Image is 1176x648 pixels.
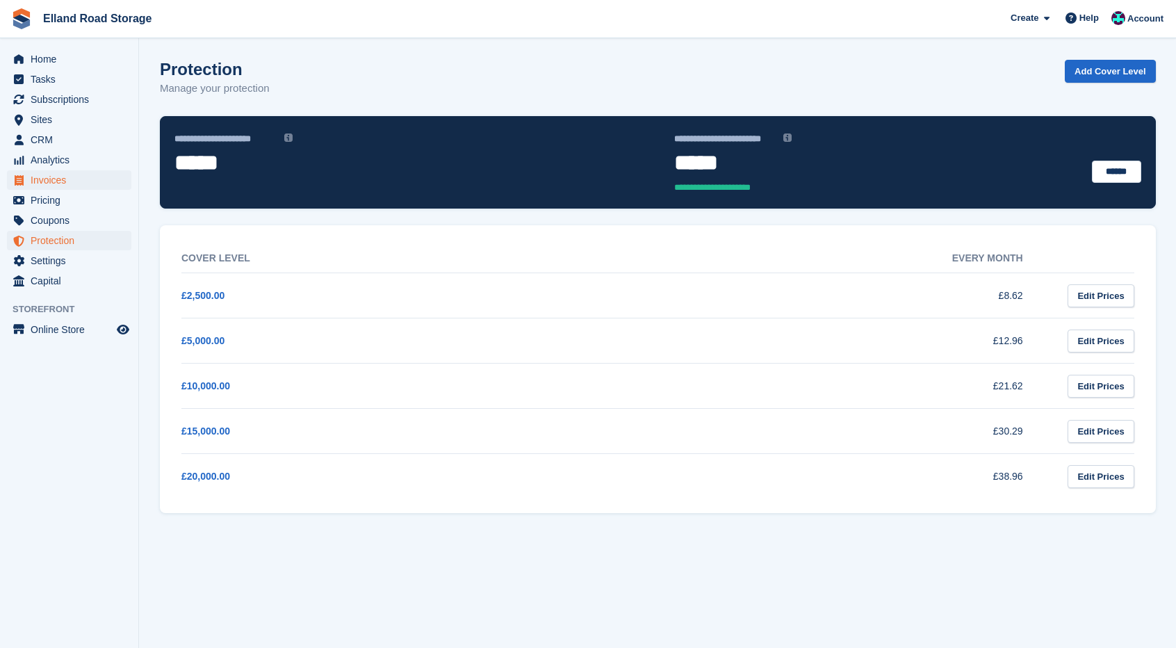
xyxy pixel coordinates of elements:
[160,60,270,79] h1: Protection
[31,211,114,230] span: Coupons
[616,244,1050,273] th: Every month
[1068,375,1134,398] a: Edit Prices
[7,191,131,210] a: menu
[7,320,131,339] a: menu
[31,130,114,149] span: CRM
[7,251,131,270] a: menu
[1127,12,1163,26] span: Account
[1111,11,1125,25] img: Scott Hullah
[7,130,131,149] a: menu
[1068,465,1134,488] a: Edit Prices
[616,454,1050,499] td: £38.96
[13,302,138,316] span: Storefront
[31,49,114,69] span: Home
[783,133,792,142] img: icon-info-grey-7440780725fd019a000dd9b08b2336e03edf1995a4989e88bcd33f0948082b44.svg
[7,110,131,129] a: menu
[11,8,32,29] img: stora-icon-8386f47178a22dfd0bd8f6a31ec36ba5ce8667c1dd55bd0f319d3a0aa187defe.svg
[31,70,114,89] span: Tasks
[181,290,224,301] a: £2,500.00
[181,244,616,273] th: Cover Level
[616,409,1050,454] td: £30.29
[616,364,1050,409] td: £21.62
[284,133,293,142] img: icon-info-grey-7440780725fd019a000dd9b08b2336e03edf1995a4989e88bcd33f0948082b44.svg
[1011,11,1038,25] span: Create
[7,70,131,89] a: menu
[181,335,224,346] a: £5,000.00
[31,191,114,210] span: Pricing
[1068,330,1134,353] a: Edit Prices
[115,321,131,338] a: Preview store
[181,426,230,437] a: £15,000.00
[31,271,114,291] span: Capital
[1068,420,1134,443] a: Edit Prices
[7,211,131,230] a: menu
[7,150,131,170] a: menu
[7,49,131,69] a: menu
[7,231,131,250] a: menu
[7,90,131,109] a: menu
[1079,11,1099,25] span: Help
[31,110,114,129] span: Sites
[1065,60,1156,83] a: Add Cover Level
[31,231,114,250] span: Protection
[181,471,230,482] a: £20,000.00
[181,380,230,391] a: £10,000.00
[616,273,1050,318] td: £8.62
[31,90,114,109] span: Subscriptions
[616,318,1050,364] td: £12.96
[38,7,157,30] a: Elland Road Storage
[7,170,131,190] a: menu
[7,271,131,291] a: menu
[31,150,114,170] span: Analytics
[160,81,270,97] p: Manage your protection
[31,170,114,190] span: Invoices
[31,251,114,270] span: Settings
[31,320,114,339] span: Online Store
[1068,284,1134,307] a: Edit Prices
